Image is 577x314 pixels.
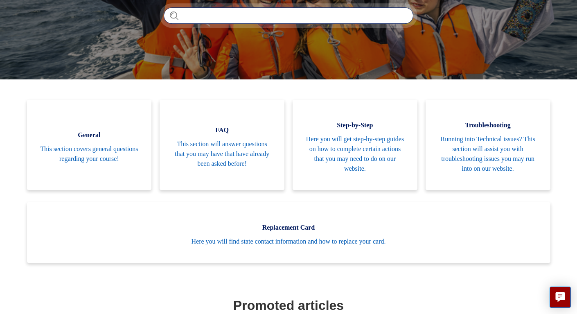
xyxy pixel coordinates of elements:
a: Replacement Card Here you will find state contact information and how to replace your card. [27,202,550,263]
button: Live chat [550,287,571,308]
span: Step-by-Step [305,120,405,130]
span: FAQ [172,125,272,135]
span: Troubleshooting [438,120,538,130]
span: Here you will get step-by-step guides on how to complete certain actions that you may need to do ... [305,134,405,174]
a: Troubleshooting Running into Technical issues? This section will assist you with troubleshooting ... [426,100,550,190]
a: FAQ This section will answer questions that you may have that have already been asked before! [160,100,284,190]
input: Search [164,7,413,24]
a: General This section covers general questions regarding your course! [27,100,152,190]
a: Step-by-Step Here you will get step-by-step guides on how to complete certain actions that you ma... [293,100,417,190]
span: This section will answer questions that you may have that have already been asked before! [172,139,272,169]
span: Replacement Card [39,223,538,233]
span: General [39,130,140,140]
span: Here you will find state contact information and how to replace your card. [39,237,538,246]
span: Running into Technical issues? This section will assist you with troubleshooting issues you may r... [438,134,538,174]
span: This section covers general questions regarding your course! [39,144,140,164]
